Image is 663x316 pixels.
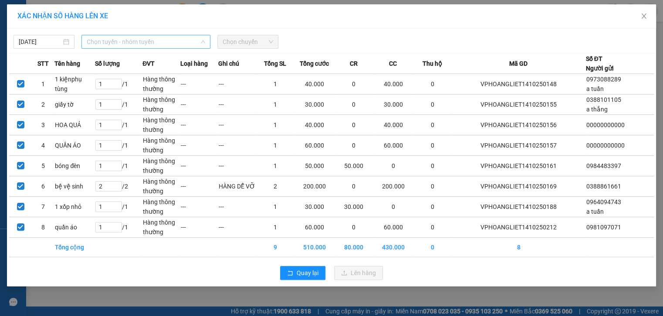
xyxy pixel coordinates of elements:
[54,115,95,135] td: HOA QUẢ
[200,39,206,44] span: down
[585,54,613,73] div: Số ĐT Người gửi
[95,197,143,217] td: / 1
[287,270,293,277] span: rollback
[586,121,624,128] span: 00000000000
[335,176,373,197] td: 0
[294,74,335,94] td: 40.000
[586,96,621,103] span: 0388101105
[294,94,335,115] td: 30.000
[414,156,452,176] td: 0
[586,106,607,113] span: a thắng
[54,217,95,238] td: quần áo
[373,176,414,197] td: 200.000
[452,74,586,94] td: VPHOANGLIET1410250148
[218,217,256,238] td: ---
[586,76,621,83] span: 0973088289
[509,59,528,68] span: Mã GD
[54,156,95,176] td: bóng đèn
[452,176,586,197] td: VPHOANGLIET1410250169
[334,266,383,280] button: uploadLên hàng
[335,238,373,257] td: 80.000
[256,156,294,176] td: 1
[218,135,256,156] td: ---
[19,37,61,47] input: 14/10/2025
[452,135,586,156] td: VPHOANGLIET1410250157
[335,115,373,135] td: 0
[87,35,205,48] span: Chọn tuyến - nhóm tuyến
[180,135,218,156] td: ---
[256,176,294,197] td: 2
[294,135,335,156] td: 60.000
[95,156,143,176] td: / 1
[452,197,586,217] td: VPHOANGLIET1410250188
[142,135,180,156] td: Hàng thông thường
[280,266,325,280] button: rollbackQuay lại
[32,156,54,176] td: 5
[54,176,95,197] td: bệ vệ sinh
[586,85,603,92] span: a tuấn
[17,12,108,20] span: XÁC NHẬN SỐ HÀNG LÊN XE
[373,217,414,238] td: 60.000
[180,197,218,217] td: ---
[373,115,414,135] td: 40.000
[54,197,95,217] td: 1 xốp nhỏ
[335,135,373,156] td: 0
[218,176,256,197] td: HÀNG DỄ VỠ
[218,115,256,135] td: ---
[218,197,256,217] td: ---
[373,197,414,217] td: 0
[452,156,586,176] td: VPHOANGLIET1410250161
[32,197,54,217] td: 7
[632,4,656,29] button: Close
[32,94,54,115] td: 2
[142,156,180,176] td: Hàng thông thường
[180,176,218,197] td: ---
[54,135,95,156] td: QUẦN ÁO
[218,156,256,176] td: ---
[54,94,95,115] td: giấy tờ
[586,208,603,215] span: a tuấn
[256,217,294,238] td: 1
[414,197,452,217] td: 0
[586,198,621,205] span: 0964094743
[32,74,54,94] td: 1
[95,176,143,197] td: / 2
[373,135,414,156] td: 60.000
[452,94,586,115] td: VPHOANGLIET1410250155
[350,59,358,68] span: CR
[297,268,318,278] span: Quay lại
[32,135,54,156] td: 4
[95,217,143,238] td: / 1
[586,224,621,231] span: 0981097071
[294,217,335,238] td: 60.000
[373,156,414,176] td: 0
[95,115,143,135] td: / 1
[223,35,273,48] span: Chọn chuyến
[335,217,373,238] td: 0
[414,217,452,238] td: 0
[414,74,452,94] td: 0
[389,59,397,68] span: CC
[414,176,452,197] td: 0
[142,217,180,238] td: Hàng thông thường
[414,94,452,115] td: 0
[294,238,335,257] td: 510.000
[373,94,414,115] td: 30.000
[37,59,49,68] span: STT
[414,115,452,135] td: 0
[142,176,180,197] td: Hàng thông thường
[335,197,373,217] td: 30.000
[256,135,294,156] td: 1
[300,59,329,68] span: Tổng cước
[95,135,143,156] td: / 1
[452,217,586,238] td: VPHOANGLIET1410250212
[180,156,218,176] td: ---
[586,183,621,190] span: 0388861661
[54,238,95,257] td: Tổng cộng
[586,162,621,169] span: 0984483397
[294,156,335,176] td: 50.000
[373,74,414,94] td: 40.000
[294,197,335,217] td: 30.000
[335,94,373,115] td: 0
[256,238,294,257] td: 9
